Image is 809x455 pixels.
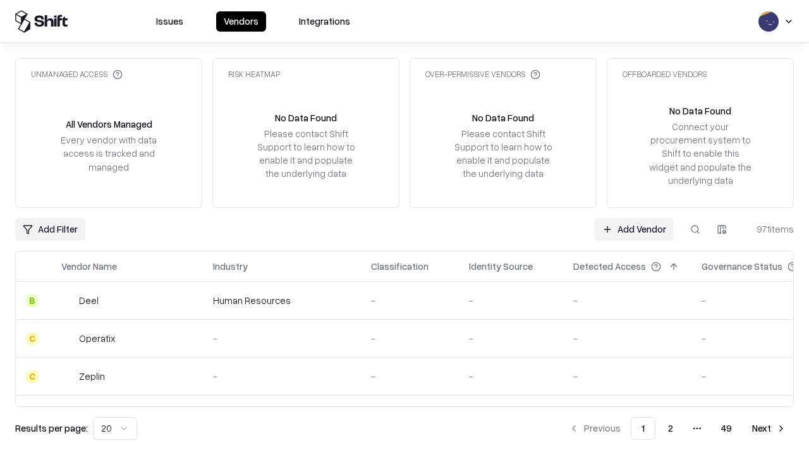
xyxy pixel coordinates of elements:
[711,417,742,440] button: 49
[573,260,646,273] div: Detected Access
[213,294,351,307] div: Human Resources
[213,332,351,345] div: -
[15,422,88,435] p: Results per page:
[216,11,266,32] button: Vendors
[631,417,655,440] button: 1
[26,370,39,383] div: C
[149,11,191,32] button: Issues
[275,111,337,124] div: No Data Found
[213,260,248,273] div: Industry
[702,260,782,273] div: Governance Status
[253,127,358,181] div: Please contact Shift Support to learn how to enable it and populate the underlying data
[573,370,681,383] div: -
[469,370,553,383] div: -
[291,11,358,32] button: Integrations
[61,370,74,383] img: Zeplin
[79,332,115,345] div: Operatix
[472,111,534,124] div: No Data Found
[371,260,429,273] div: Classification
[61,332,74,345] img: Operatix
[745,417,794,440] button: Next
[595,218,674,241] a: Add Vendor
[658,417,683,440] button: 2
[371,332,449,345] div: -
[79,294,99,307] div: Deel
[425,69,540,80] div: Over-Permissive Vendors
[561,417,794,440] nav: pagination
[743,222,794,236] div: 971 items
[451,127,556,181] div: Please contact Shift Support to learn how to enable it and populate the underlying data
[371,294,449,307] div: -
[469,294,553,307] div: -
[228,69,280,80] div: Risk Heatmap
[26,332,39,345] div: C
[623,69,707,80] div: Offboarded Vendors
[79,370,105,383] div: Zeplin
[213,370,351,383] div: -
[61,294,74,307] img: Deel
[26,294,39,307] div: B
[469,332,553,345] div: -
[573,294,681,307] div: -
[371,370,449,383] div: -
[66,118,152,131] div: All Vendors Managed
[61,260,117,273] div: Vendor Name
[573,332,681,345] div: -
[56,133,161,173] div: Every vendor with data access is tracked and managed
[15,218,85,241] button: Add Filter
[648,120,753,187] div: Connect your procurement system to Shift to enable this widget and populate the underlying data
[469,260,533,273] div: Identity Source
[31,69,123,80] div: Unmanaged Access
[669,104,731,118] div: No Data Found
